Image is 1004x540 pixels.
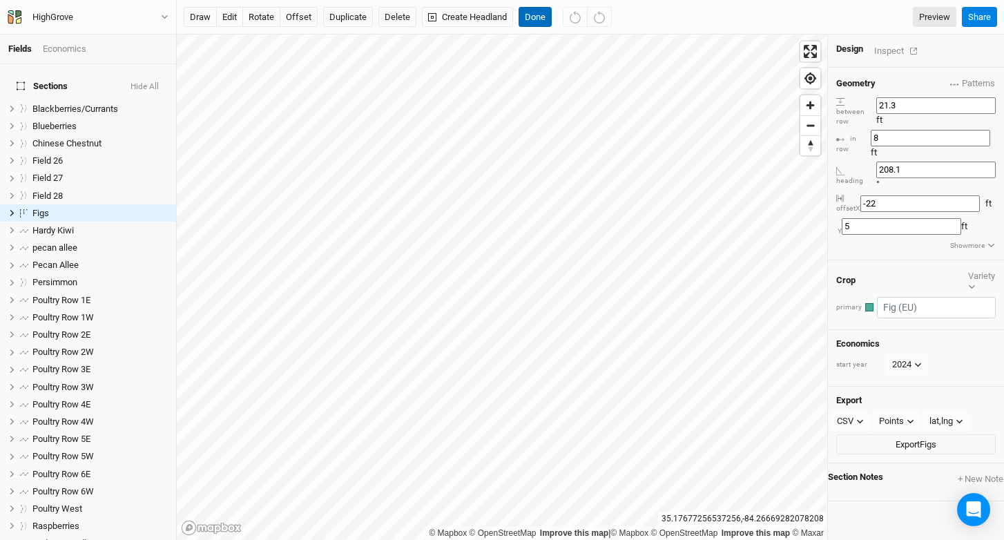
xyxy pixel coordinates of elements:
[32,503,168,514] div: Poultry West
[587,7,612,28] button: Redo (^Z)
[836,204,856,214] div: offset
[32,260,79,270] span: Pecan Allee
[800,116,820,135] span: Zoom out
[876,179,880,189] span: °
[563,7,588,28] button: Undo (^z)
[32,295,90,305] span: Poultry Row 1E
[836,43,863,55] div: Design
[913,7,956,28] a: Preview
[32,225,168,236] div: Hardy Kiwi
[32,329,168,340] div: Poultry Row 2E
[836,78,876,89] h4: Geometry
[949,76,996,91] button: Patterns
[967,269,996,291] button: Variety
[32,10,73,24] div: HighGrove
[32,382,94,392] span: Poultry Row 3W
[378,7,416,28] button: Delete
[32,155,63,166] span: Field 26
[836,395,996,406] h4: Export
[32,434,90,444] span: Poultry Row 5E
[874,43,923,59] div: Inspect
[831,411,870,432] button: CSV
[929,414,953,428] div: lat,lng
[540,528,608,538] a: Improve this map
[836,97,876,127] div: between row
[32,486,168,497] div: Poultry Row 6W
[242,7,280,28] button: rotate
[32,225,74,235] span: Hardy Kiwi
[32,295,168,306] div: Poultry Row 1E
[836,434,996,455] button: ExportFigs
[32,364,168,375] div: Poultry Row 3E
[923,411,969,432] button: lat,lng
[32,191,63,201] span: Field 28
[32,451,94,461] span: Poultry Row 5W
[957,472,1004,487] button: + New Note
[32,208,49,218] span: Figs
[800,68,820,88] button: Find my location
[422,7,513,28] button: Create Headland
[800,135,820,155] button: Reset bearing to north
[181,520,242,536] a: Mapbox logo
[130,82,160,92] button: Hide All
[429,528,467,538] a: Mapbox
[7,10,169,25] button: HighGrove
[32,399,90,409] span: Poultry Row 4E
[856,204,860,214] div: X
[32,521,79,531] span: Raspberries
[32,260,168,271] div: Pecan Allee
[32,312,94,322] span: Poultry Row 1W
[651,528,718,538] a: OpenStreetMap
[32,434,168,445] div: Poultry Row 5E
[957,493,990,526] div: Open Intercom Messenger
[877,297,996,318] input: Fig (EU)
[32,155,168,166] div: Field 26
[32,521,168,532] div: Raspberries
[17,81,68,92] span: Sections
[32,416,94,427] span: Poultry Row 4W
[961,221,967,231] span: ft
[792,528,824,538] a: Maxar
[800,136,820,155] span: Reset bearing to north
[873,411,920,432] button: Points
[985,198,992,209] span: ft
[610,528,648,538] a: Mapbox
[8,44,32,54] a: Fields
[836,166,876,186] div: heading
[32,382,168,393] div: Poultry Row 3W
[800,115,820,135] button: Zoom out
[32,121,77,131] span: Blueberries
[800,41,820,61] button: Enter fullscreen
[32,364,90,374] span: Poultry Row 3E
[722,528,790,538] a: Improve this map
[32,469,168,480] div: Poultry Row 6E
[32,138,168,149] div: Chinese Chestnut
[800,95,820,115] button: Zoom in
[470,528,537,538] a: OpenStreetMap
[43,43,86,55] div: Economics
[519,7,552,28] button: Done
[32,399,168,410] div: Poultry Row 4E
[32,173,168,184] div: Field 27
[32,121,168,132] div: Blueberries
[836,302,862,313] div: primary
[962,7,997,28] button: Share
[32,242,77,253] span: pecan allee
[836,134,871,154] div: in row
[429,526,824,540] div: |
[828,472,883,487] span: Section Notes
[280,7,318,28] button: offset
[184,7,217,28] button: draw
[876,115,882,125] span: ft
[836,226,842,237] div: Y
[879,414,904,428] div: Points
[32,329,90,340] span: Poultry Row 2E
[871,147,877,157] span: ft
[32,173,63,183] span: Field 27
[32,347,94,357] span: Poultry Row 2W
[837,414,853,428] div: CSV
